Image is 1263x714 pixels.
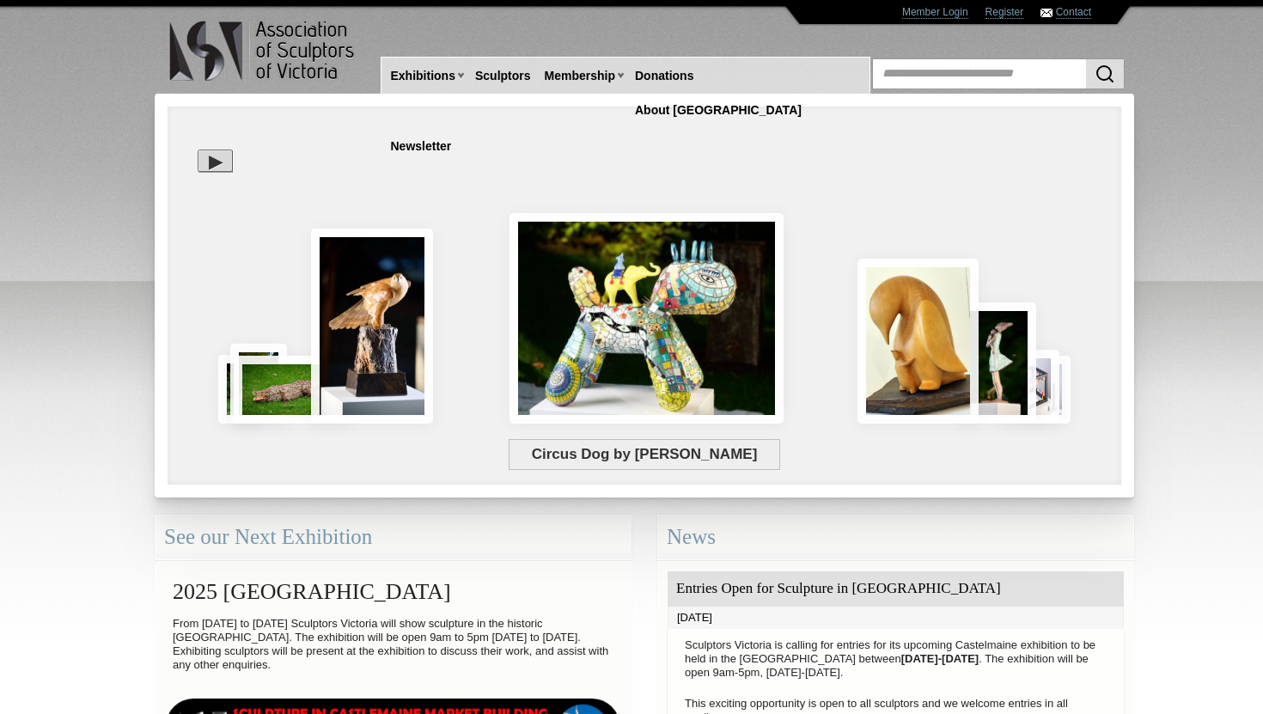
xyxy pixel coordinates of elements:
img: Brown Goshawk “On the Lookout” [311,229,433,424]
img: Search [1095,64,1115,84]
a: Contact [1056,6,1091,19]
a: Register [985,6,1024,19]
a: Exhibitions [384,60,462,92]
h2: 2025 [GEOGRAPHIC_DATA] [164,571,622,613]
a: About [GEOGRAPHIC_DATA] [628,95,808,126]
a: Donations [628,60,700,92]
p: Sculptors Victoria is calling for entries for its upcoming Castelmaine exhibition to be held in t... [676,634,1115,684]
img: logo.png [168,17,357,85]
img: Scars of Devotion [857,259,979,424]
span: Circus Dog by [PERSON_NAME] [509,439,780,470]
p: From [DATE] to [DATE] Sculptors Victoria will show sculpture in the historic [GEOGRAPHIC_DATA]. T... [164,613,622,676]
img: Contact ASV [1040,9,1052,17]
div: [DATE] [668,607,1124,629]
div: Entries Open for Sculpture in [GEOGRAPHIC_DATA] [668,571,1124,607]
a: Membership [538,60,622,92]
a: Member Login [902,6,968,19]
a: Sculptors [468,60,538,92]
strong: [DATE]-[DATE] [901,652,979,665]
div: News [657,515,1134,560]
img: Circus Dog [509,213,784,424]
a: Newsletter [384,131,459,162]
img: Connection [958,302,1036,424]
div: See our Next Exhibition [155,515,631,560]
